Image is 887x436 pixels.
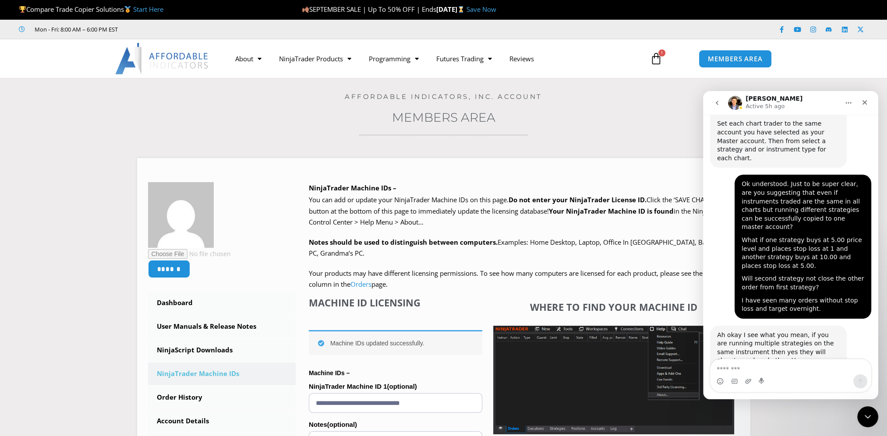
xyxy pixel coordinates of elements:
strong: Your NinjaTrader Machine ID is found [549,207,674,215]
iframe: Customer reviews powered by Trustpilot [130,25,262,34]
strong: Notes should be used to distinguish between computers. [309,238,498,246]
iframe: Intercom live chat [703,91,878,399]
a: Futures Trading [428,49,501,69]
h4: Where to find your Machine ID [493,301,734,313]
img: LogoAI | Affordable Indicators – NinjaTrader [115,43,209,74]
a: About [226,49,270,69]
button: Start recording [56,287,63,294]
button: Gif picker [28,287,35,294]
a: User Manuals & Release Notes [148,315,296,338]
b: Do not enter your NinjaTrader License ID. [509,195,647,204]
span: Your products may have different licensing permissions. To see how many computers are licensed fo... [309,269,728,289]
a: Members Area [392,110,495,125]
button: Upload attachment [42,287,49,294]
div: Ah okay I see what you mean, if you are running multiple strategies on the same instrument then y... [7,235,144,305]
span: Compare Trade Copier Solutions [19,5,163,14]
h4: Machine ID Licensing [309,297,482,308]
strong: [DATE] [436,5,466,14]
a: NinjaScript Downloads [148,339,296,362]
div: Ah okay I see what you mean, if you are running multiple strategies on the same instrument then y... [14,240,137,300]
a: Orders [350,280,371,288]
img: 🍂 [302,6,309,13]
span: MEMBERS AREA [708,56,763,62]
a: MEMBERS AREA [699,50,772,68]
button: Send a message… [150,283,164,297]
span: Click the ‘SAVE CHANGES’ button at the bottom of this page to immediately update the licensing da... [309,195,728,226]
nav: Menu [226,49,640,69]
img: 🥇 [124,6,131,13]
a: Affordable Indicators, Inc. Account [345,92,542,101]
span: (optional) [387,383,417,390]
img: 🏆 [19,6,26,13]
a: Order History [148,386,296,409]
a: NinjaTrader Products [270,49,360,69]
label: NinjaTrader Machine ID 1 [309,380,482,393]
a: Save Now [466,5,496,14]
div: Machine IDs updated successfully. [309,330,482,355]
label: Notes [309,418,482,431]
div: David says… [7,235,168,321]
span: Examples: Home Desktop, Laptop, Office In [GEOGRAPHIC_DATA], Basement PC, Grandma’s PC. [309,238,728,258]
a: NinjaTrader Machine IDs [148,362,296,385]
img: Screenshot 2025-01-17 1155544 | Affordable Indicators – NinjaTrader [493,326,734,434]
a: Account Details [148,410,296,432]
a: Reviews [501,49,543,69]
textarea: Message… [7,268,168,283]
a: Dashboard [148,292,296,314]
iframe: Intercom live chat [857,406,878,427]
img: ⌛ [458,6,464,13]
span: SEPTEMBER SALE | Up To 50% OFF | Ends [302,5,436,14]
span: Mon - Fri: 8:00 AM – 6:00 PM EST [32,24,118,35]
a: 1 [637,46,675,71]
button: Emoji picker [14,287,21,294]
span: (optional) [327,421,357,428]
span: You can add or update your NinjaTrader Machine IDs on this page. [309,195,509,204]
a: Programming [360,49,428,69]
img: 19b280898f3687ba2133f432038831e714c1f8347bfdf76545eda7ae1b8383ec [148,182,214,248]
span: 1 [658,49,665,56]
a: Start Here [133,5,163,14]
strong: Machine IDs – [309,369,350,376]
b: NinjaTrader Machine IDs – [309,183,396,192]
